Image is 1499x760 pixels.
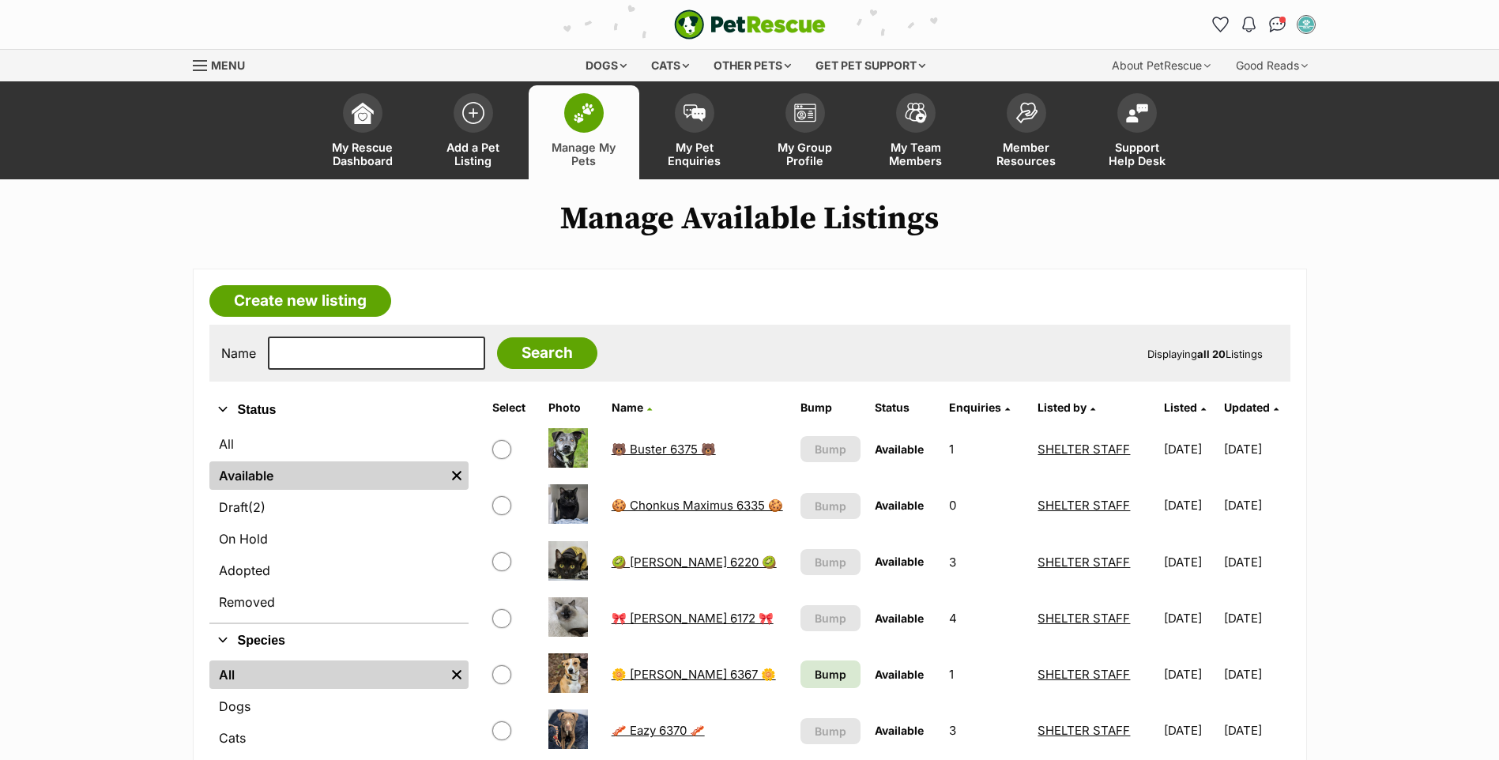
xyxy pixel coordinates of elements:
[991,141,1062,167] span: Member Resources
[1164,401,1206,414] a: Listed
[1158,591,1222,645] td: [DATE]
[1038,401,1095,414] a: Listed by
[497,337,597,369] input: Search
[1101,50,1222,81] div: About PetRescue
[949,401,1001,414] span: translation missing: en.admin.listings.index.attributes.enquiries
[684,104,706,122] img: pet-enquiries-icon-7e3ad2cf08bfb03b45e93fb7055b45f3efa6380592205ae92323e6603595dc1f.svg
[800,493,861,519] button: Bump
[1294,12,1319,37] button: My account
[209,588,469,616] a: Removed
[800,660,861,688] a: Bump
[943,478,1030,532] td: 0
[542,395,604,420] th: Photo
[674,9,826,40] a: PetRescue
[815,498,846,514] span: Bump
[1126,103,1148,122] img: help-desk-icon-fdf02630f3aa405de69fd3d07c3f3aa587a6932b1a1747fa1d2bba05be0121f9.svg
[659,141,730,167] span: My Pet Enquiries
[209,461,445,490] a: Available
[248,498,266,517] span: (2)
[1158,535,1222,589] td: [DATE]
[612,401,643,414] span: Name
[943,703,1030,758] td: 3
[943,535,1030,589] td: 3
[875,442,924,456] span: Available
[1197,348,1226,360] strong: all 20
[462,102,484,124] img: add-pet-listing-icon-0afa8454b4691262ce3f59096e99ab1cd57d4a30225e0717b998d2c9b9846f56.svg
[800,436,861,462] button: Bump
[875,555,924,568] span: Available
[1038,723,1130,738] a: SHELTER STAFF
[1038,442,1130,457] a: SHELTER STAFF
[209,427,469,623] div: Status
[1158,703,1222,758] td: [DATE]
[529,85,639,179] a: Manage My Pets
[943,422,1030,476] td: 1
[794,103,816,122] img: group-profile-icon-3fa3cf56718a62981997c0bc7e787c4b2cf8bcc04b72c1350f741eb67cf2f40e.svg
[949,401,1010,414] a: Enquiries
[905,103,927,123] img: team-members-icon-5396bd8760b3fe7c0b43da4ab00e1e3bb1a5d9ba89233759b79545d2d3fc5d0d.svg
[1242,17,1255,32] img: notifications-46538b983faf8c2785f20acdc204bb7945ddae34d4c08c2a6579f10ce5e182be.svg
[612,611,774,626] a: 🎀 [PERSON_NAME] 6172 🎀
[800,549,861,575] button: Bump
[770,141,841,167] span: My Group Profile
[875,668,924,681] span: Available
[702,50,802,81] div: Other pets
[815,666,846,683] span: Bump
[1224,703,1289,758] td: [DATE]
[445,660,469,689] a: Remove filter
[612,401,652,414] a: Name
[612,667,776,682] a: 🌼 [PERSON_NAME] 6367 🌼
[1224,591,1289,645] td: [DATE]
[815,610,846,626] span: Bump
[209,630,469,651] button: Species
[1224,422,1289,476] td: [DATE]
[1224,401,1279,414] a: Updated
[868,395,941,420] th: Status
[1158,647,1222,702] td: [DATE]
[674,9,826,40] img: logo-e224e6f780fb5917bec1dbf3a21bbac754714ae5b6737aabdf751b685950b380.svg
[750,85,861,179] a: My Group Profile
[209,525,469,553] a: On Hold
[1237,12,1262,37] button: Notifications
[1164,401,1197,414] span: Listed
[486,395,540,420] th: Select
[1015,102,1038,123] img: member-resources-icon-8e73f808a243e03378d46382f2149f9095a855e16c252ad45f914b54edf8863c.svg
[1038,555,1130,570] a: SHELTER STAFF
[1225,50,1319,81] div: Good Reads
[209,692,469,720] a: Dogs
[1147,348,1263,360] span: Displaying Listings
[804,50,936,81] div: Get pet support
[573,103,595,123] img: manage-my-pets-icon-02211641906a0b7f246fdf0571729dbe1e7629f14944591b6c1af311fb30b64b.svg
[209,430,469,458] a: All
[1208,12,1319,37] ul: Account quick links
[612,442,716,457] a: 🐻 Buster 6375 🐻
[209,493,469,521] a: Draft
[612,498,783,513] a: 🍪 Chonkus Maximus 6335 🍪
[1265,12,1290,37] a: Conversations
[1158,478,1222,532] td: [DATE]
[639,85,750,179] a: My Pet Enquiries
[880,141,951,167] span: My Team Members
[1038,498,1130,513] a: SHELTER STAFF
[875,724,924,737] span: Available
[875,499,924,512] span: Available
[943,591,1030,645] td: 4
[209,660,445,689] a: All
[1038,667,1130,682] a: SHELTER STAFF
[815,441,846,457] span: Bump
[418,85,529,179] a: Add a Pet Listing
[861,85,971,179] a: My Team Members
[875,611,924,625] span: Available
[1224,647,1289,702] td: [DATE]
[193,50,256,78] a: Menu
[445,461,469,490] a: Remove filter
[1038,401,1087,414] span: Listed by
[612,723,705,738] a: 🥓 Eazy 6370 🥓
[943,647,1030,702] td: 1
[1269,17,1286,32] img: chat-41dd97257d64d25036548639549fe6c8038ab92f7586957e7f3b1b290dea8141.svg
[548,141,620,167] span: Manage My Pets
[221,346,256,360] label: Name
[800,605,861,631] button: Bump
[307,85,418,179] a: My Rescue Dashboard
[800,718,861,744] button: Bump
